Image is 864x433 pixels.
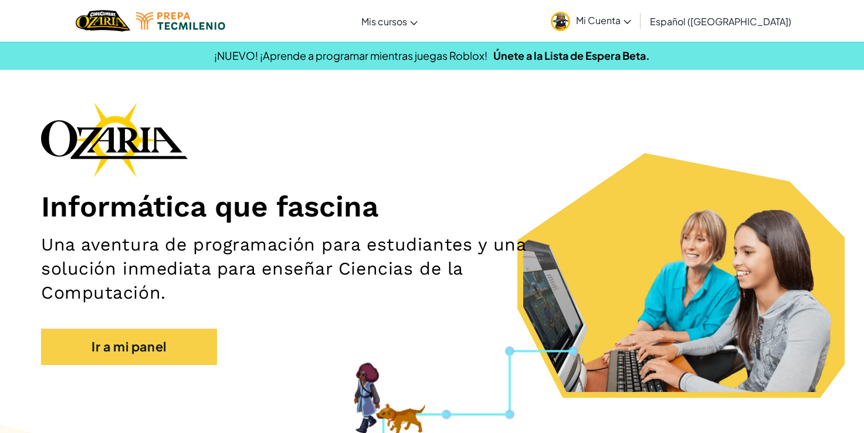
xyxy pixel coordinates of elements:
[214,49,487,62] span: ¡NUEVO! ¡Aprende a programar mientras juegas Roblox!
[551,12,570,31] img: avatar
[545,2,637,39] a: Mi Cuenta
[355,5,423,37] a: Mis cursos
[41,233,565,305] h2: Una aventura de programación para estudiantes y una solución inmediata para enseñar Ciencias de l...
[41,329,217,365] a: Ir a mi panel
[576,14,631,26] span: Mi Cuenta
[493,49,650,62] a: Únete a la Lista de Espera Beta.
[76,9,130,33] a: Ozaria by CodeCombat logo
[41,102,188,177] img: Ozaria branding logo
[41,189,823,224] h1: Informática que fascina
[650,15,791,28] span: Español ([GEOGRAPHIC_DATA])
[361,15,407,28] span: Mis cursos
[644,5,797,37] a: Español ([GEOGRAPHIC_DATA])
[136,12,225,30] img: Tecmilenio logo
[76,9,130,33] img: Home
